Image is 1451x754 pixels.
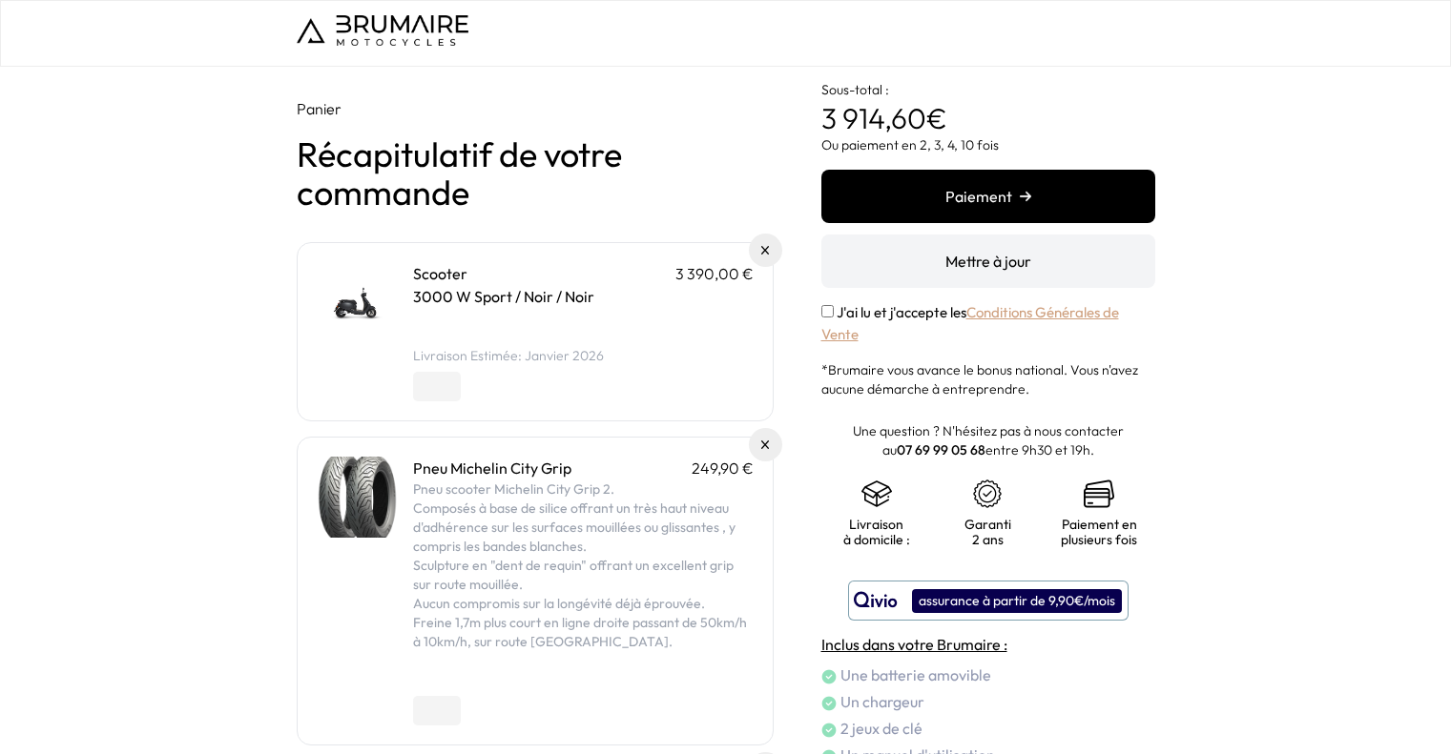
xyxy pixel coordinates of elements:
[1020,191,1031,202] img: right-arrow.png
[912,589,1122,613] div: assurance à partir de 9,90€/mois
[821,303,1119,343] a: Conditions Générales de Vente
[861,479,892,509] img: shipping.png
[413,459,571,478] a: Pneu Michelin City Grip
[848,581,1129,621] button: assurance à partir de 9,90€/mois
[413,346,754,365] li: Livraison Estimée: Janvier 2026
[821,67,1155,135] p: €
[821,360,1155,398] p: *Brumaire vous avance le bonus national. Vous n'avez aucune démarche à entreprendre.
[317,457,398,538] img: Pneu Michelin City Grip
[821,723,837,738] img: check.png
[897,441,985,459] a: 07 69 99 05 68
[1061,517,1137,547] p: Paiement en plusieurs fois
[840,517,914,547] p: Livraison à domicile :
[675,262,754,285] p: 3 390,00 €
[821,696,837,711] img: check.png
[821,717,1155,740] li: 2 jeux de clé
[821,234,1155,288] button: Mettre à jour
[821,690,1155,713] li: Un chargeur
[692,457,754,479] p: 249,90 €
[1084,479,1114,509] img: credit-cards.png
[297,135,774,212] h1: Récapitulatif de votre commande
[821,303,1119,343] label: J'ai lu et j'accepte les
[821,135,1155,154] p: Ou paiement en 2, 3, 4, 10 fois
[413,264,467,283] a: Scooter
[854,589,898,612] img: logo qivio
[821,663,1155,686] li: Une batterie amovible
[821,669,837,684] img: check.png
[821,81,889,98] span: Sous-total :
[761,246,770,255] img: Supprimer du panier
[821,421,1155,459] p: Une question ? N'hésitez pas à nous contacter au entre 9h30 et 19h.
[317,262,398,343] img: Scooter - 3000 W Sport / Noir / Noir
[821,633,1155,656] h4: Inclus dans votre Brumaire :
[951,517,1025,547] p: Garanti 2 ans
[413,285,754,308] p: 3000 W Sport / Noir / Noir
[972,479,1003,509] img: certificat-de-garantie.png
[821,100,926,136] span: 3 914,60
[761,440,770,449] img: Supprimer du panier
[413,479,754,689] div: Pneu scooter Michelin City Grip 2. Composés à base de silice offrant un très haut niveau d'adhére...
[297,15,468,46] img: Logo de Brumaire
[821,170,1155,223] button: Paiement
[297,97,774,120] p: Panier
